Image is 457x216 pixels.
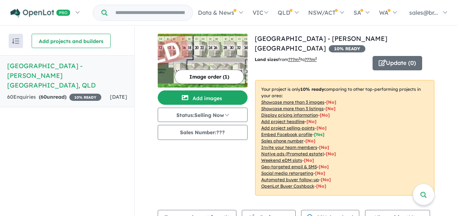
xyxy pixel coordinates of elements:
[317,125,327,131] span: [ No ]
[261,177,319,182] u: Automated buyer follow-up
[261,106,324,111] u: Showcase more than 3 listings
[109,5,191,20] input: Try estate name, suburb, builder or developer
[255,57,278,62] b: Land sizes
[316,183,326,189] span: [No]
[261,170,313,176] u: Social media retargeting
[261,164,317,169] u: Geo-targeted email & SMS
[158,108,248,122] button: Status:Selling Now
[300,57,317,62] span: to
[373,56,422,70] button: Update (0)
[261,151,324,156] u: Native ads (Promoted estate)
[261,138,304,144] u: Sales phone number
[326,99,336,105] span: [ No ]
[12,38,19,44] img: sort.svg
[261,119,305,124] u: Add project headline
[288,57,300,62] u: ??? m
[110,94,127,100] span: [DATE]
[304,158,314,163] span: [No]
[7,61,127,90] h5: [GEOGRAPHIC_DATA] - [PERSON_NAME][GEOGRAPHIC_DATA] , QLD
[41,94,47,100] span: 60
[321,177,331,182] span: [No]
[299,56,300,60] sup: 2
[300,86,324,92] b: 10 % ready
[319,145,329,150] span: [ No ]
[326,106,336,111] span: [ No ]
[255,80,434,196] p: Your project is only comparing to other top-performing projects in your area: - - - - - - - - - -...
[315,170,325,176] span: [No]
[32,34,111,48] button: Add projects and builders
[261,158,302,163] u: Weekend eDM slots
[306,119,317,124] span: [ No ]
[158,125,248,140] button: Sales Number:???
[158,34,248,88] img: Brookview Terraces - Bracken Ridge
[69,94,101,101] span: 10 % READY
[329,45,365,52] span: 10 % READY
[326,151,336,156] span: [No]
[315,56,317,60] sup: 2
[255,56,367,63] p: from
[39,94,66,100] strong: ( unread)
[7,93,101,102] div: 60 Enquir ies
[261,125,315,131] u: Add project selling-points
[305,138,315,144] span: [ No ]
[305,57,317,62] u: ???m
[158,90,248,105] button: Add images
[320,112,330,118] span: [ No ]
[261,145,317,150] u: Invite your team members
[10,9,70,18] img: Openlot PRO Logo White
[261,132,312,137] u: Embed Facebook profile
[314,132,324,137] span: [ Yes ]
[319,164,329,169] span: [No]
[261,183,314,189] u: OpenLot Buyer Cashback
[175,70,244,84] button: Image order (1)
[261,99,324,105] u: Showcase more than 3 images
[409,9,438,16] span: sales@br...
[261,112,318,118] u: Display pricing information
[255,34,387,52] a: [GEOGRAPHIC_DATA] - [PERSON_NAME][GEOGRAPHIC_DATA]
